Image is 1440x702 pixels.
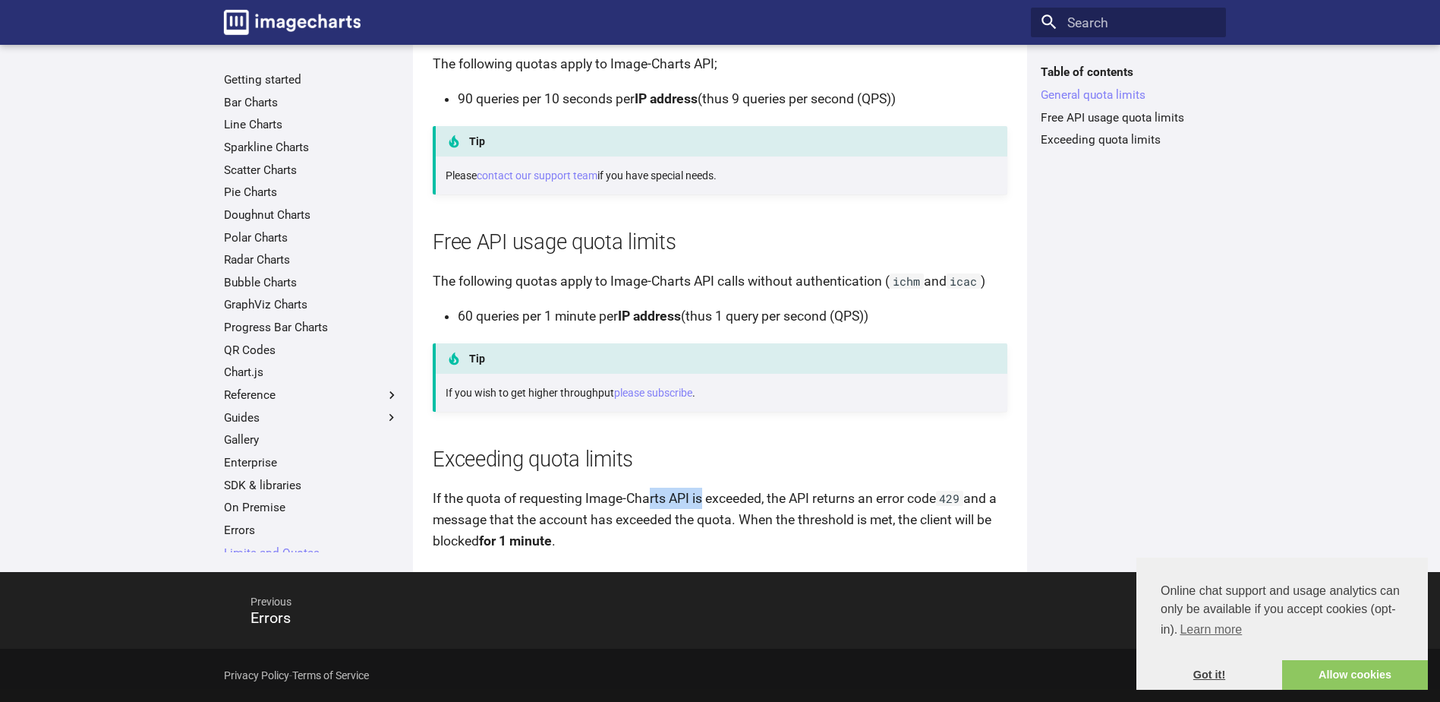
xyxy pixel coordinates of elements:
p: If the quota of requesting Image-Charts API is exceeded, the API returns an error code and a mess... [433,488,1007,552]
a: On Premise [224,500,399,515]
span: Previous [234,582,700,622]
a: Getting started [224,72,399,87]
a: Polar Charts [224,230,399,245]
a: Enterprise [224,455,399,470]
a: GraphViz Charts [224,297,399,312]
p: Tip [433,126,1007,157]
span: Online chat support and usage analytics can only be available if you accept cookies (opt-in). [1161,582,1404,641]
strong: IP address [635,91,698,106]
a: Errors [224,523,399,538]
a: contact our support team [477,169,597,182]
a: QR Codes [224,343,399,358]
div: cookieconsent [1136,558,1428,690]
code: ichm [890,274,924,289]
a: Free API usage quota limits [1041,110,1216,125]
a: Line Charts [224,117,399,132]
span: Errors [251,609,291,627]
a: Progress Bar Charts [224,320,399,335]
a: PreviousErrors [214,575,720,645]
a: Radar Charts [224,252,399,267]
li: 90 queries per 10 seconds per (thus 9 queries per second (QPS)) [458,88,1007,109]
div: - [224,660,369,691]
p: If you wish to get higher throughput . [446,384,997,402]
img: logo [224,10,361,35]
h2: Exceeding quota limits [433,445,1007,475]
a: Terms of Service [292,669,369,681]
li: 60 queries per 1 minute per (thus 1 query per second (QPS)) [458,305,1007,327]
a: please subscribe [614,387,692,399]
label: Reference [224,387,399,403]
label: Table of contents [1031,65,1226,80]
a: Pie Charts [224,185,399,200]
p: Tip [433,343,1007,374]
a: learn more about cookies [1177,618,1244,641]
a: dismiss cookie message [1136,660,1282,691]
a: Image-Charts documentation [217,3,367,41]
a: Gallery [224,432,399,447]
a: Chart.js [224,365,399,380]
a: Bar Charts [224,95,399,110]
nav: Table of contents [1031,65,1226,147]
p: Please if you have special needs. [446,167,997,185]
a: SDK & libraries [224,478,399,493]
code: icac [947,274,981,289]
label: Guides [224,410,399,425]
strong: for 1 minute [479,533,552,549]
a: Exceeding quota limits [1041,132,1216,147]
a: Privacy Policy [224,669,289,681]
strong: IP address [618,308,681,324]
a: Scatter Charts [224,163,399,178]
p: The following quotas apply to Image-Charts API; [433,53,1007,74]
a: Sparkline Charts [224,140,399,155]
p: The following quotas apply to Image-Charts API calls without authentication ( and ) [433,270,1007,292]
a: allow cookies [1282,660,1428,691]
h2: Free API usage quota limits [433,228,1007,258]
a: General quota limits [1041,87,1216,103]
code: 429 [936,491,963,506]
a: Bubble Charts [224,275,399,290]
a: Doughnut Charts [224,207,399,223]
a: Limits and Quotas [224,545,399,561]
input: Search [1031,8,1226,38]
